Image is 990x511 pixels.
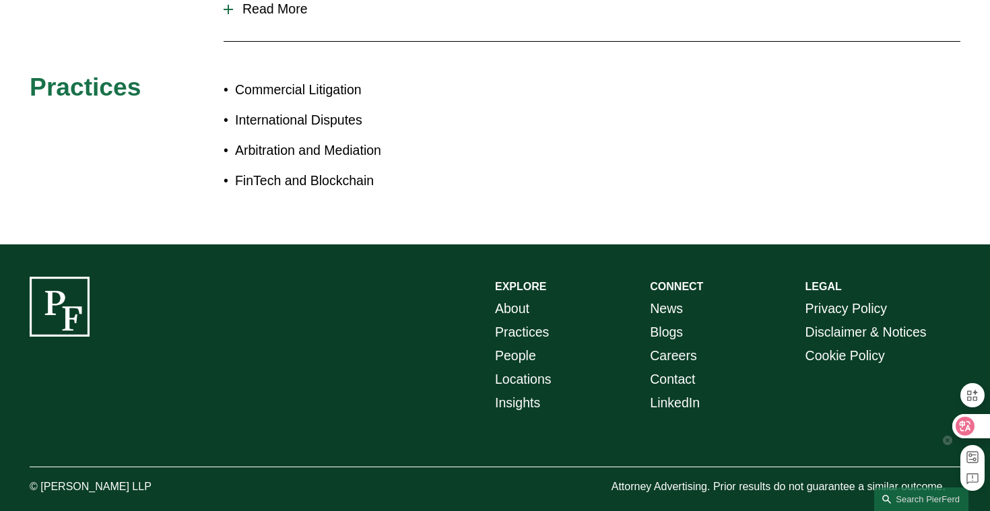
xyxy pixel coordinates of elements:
[650,320,683,344] a: Blogs
[874,487,968,511] a: Search this site
[495,281,546,292] strong: EXPLORE
[612,477,960,497] p: Attorney Advertising. Prior results do not guarantee a similar outcome.
[235,108,495,132] p: International Disputes
[805,281,842,292] strong: LEGAL
[495,391,540,415] a: Insights
[235,139,495,162] p: Arbitration and Mediation
[805,320,927,344] a: Disclaimer & Notices
[235,78,495,102] p: Commercial Litigation
[495,320,549,344] a: Practices
[650,344,696,368] a: Careers
[495,368,552,391] a: Locations
[233,1,960,17] span: Read More
[650,297,683,320] a: News
[30,477,224,497] p: © [PERSON_NAME] LLP
[650,391,700,415] a: LinkedIn
[805,344,885,368] a: Cookie Policy
[495,344,536,368] a: People
[495,297,529,320] a: About
[650,368,695,391] a: Contact
[650,281,703,292] strong: CONNECT
[30,73,141,101] span: Practices
[235,169,495,193] p: FinTech and Blockchain
[805,297,887,320] a: Privacy Policy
